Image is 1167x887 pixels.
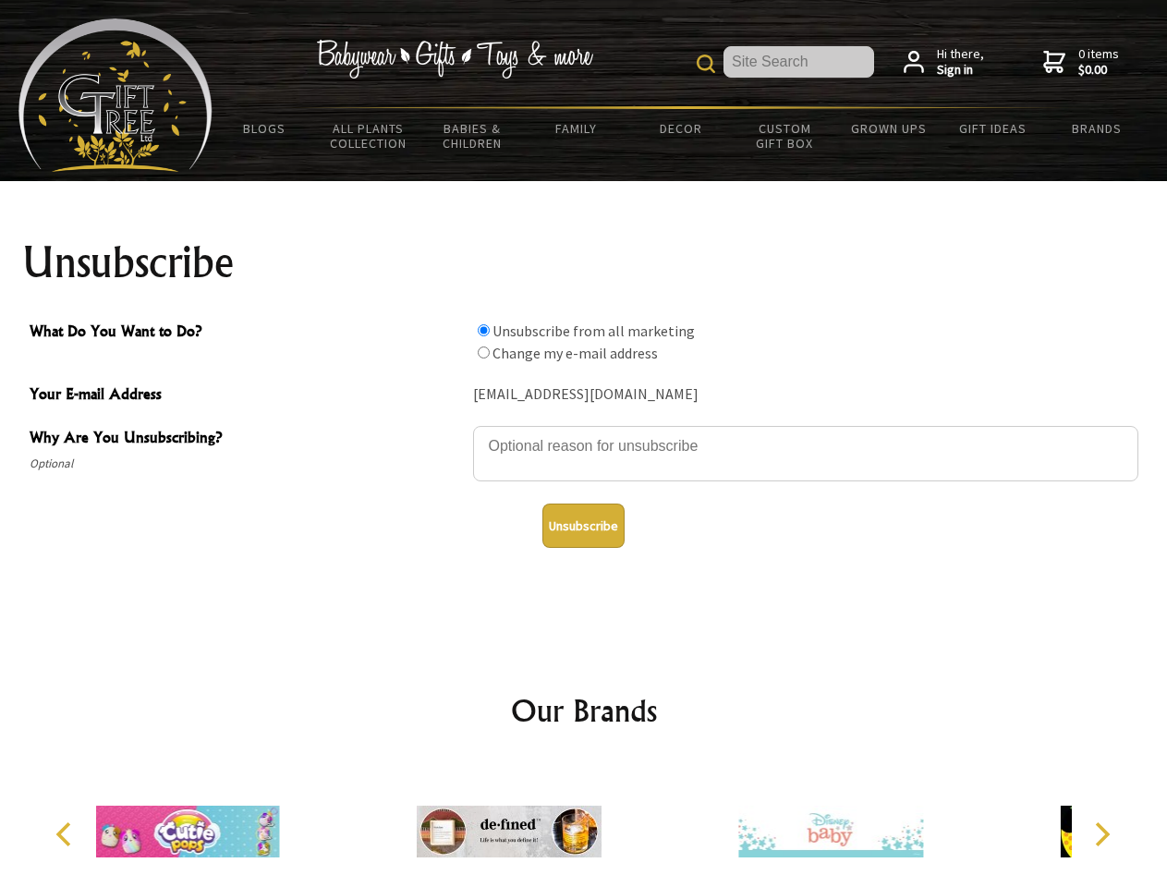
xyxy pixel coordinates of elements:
[316,40,593,79] img: Babywear - Gifts - Toys & more
[525,109,629,148] a: Family
[1045,109,1149,148] a: Brands
[473,426,1138,481] textarea: Why Are You Unsubscribing?
[473,381,1138,409] div: [EMAIL_ADDRESS][DOMAIN_NAME]
[18,18,213,172] img: Babyware - Gifts - Toys and more...
[492,344,658,362] label: Change my e-mail address
[941,109,1045,148] a: Gift Ideas
[542,504,625,548] button: Unsubscribe
[420,109,525,163] a: Babies & Children
[317,109,421,163] a: All Plants Collection
[478,346,490,358] input: What Do You Want to Do?
[836,109,941,148] a: Grown Ups
[904,46,984,79] a: Hi there,Sign in
[30,453,464,475] span: Optional
[733,109,837,163] a: Custom Gift Box
[628,109,733,148] a: Decor
[478,324,490,336] input: What Do You Want to Do?
[30,320,464,346] span: What Do You Want to Do?
[723,46,874,78] input: Site Search
[1043,46,1119,79] a: 0 items$0.00
[697,55,715,73] img: product search
[1078,62,1119,79] strong: $0.00
[1081,814,1122,855] button: Next
[46,814,87,855] button: Previous
[937,62,984,79] strong: Sign in
[937,46,984,79] span: Hi there,
[1078,45,1119,79] span: 0 items
[30,383,464,409] span: Your E-mail Address
[22,240,1146,285] h1: Unsubscribe
[30,426,464,453] span: Why Are You Unsubscribing?
[213,109,317,148] a: BLOGS
[37,688,1131,733] h2: Our Brands
[492,322,695,340] label: Unsubscribe from all marketing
